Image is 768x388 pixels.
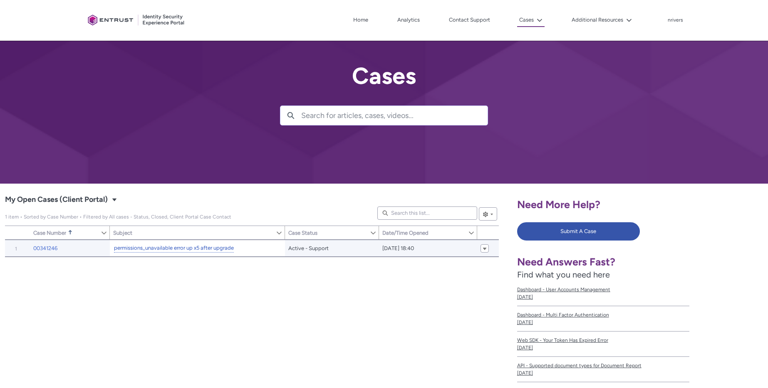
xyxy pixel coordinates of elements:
[33,230,66,236] span: Case Number
[288,244,329,253] span: Active - Support
[570,14,634,26] button: Additional Resources
[668,17,683,23] p: nrivers
[517,311,689,319] span: Dashboard - Multi Factor Authentication
[301,106,488,125] input: Search for articles, cases, videos...
[280,63,488,89] h2: Cases
[517,281,689,306] a: Dashboard - User Accounts Management[DATE]
[110,226,276,239] a: Subject
[5,214,231,220] span: My Open Cases (Client Portal)
[517,270,610,280] span: Find what you need here
[447,14,492,26] a: Contact Support
[351,14,370,26] a: Home
[479,207,497,221] button: List View Controls
[379,226,468,239] a: Date/Time Opened
[5,240,499,257] table: My Open Cases (Client Portal)
[285,226,370,239] a: Case Status
[517,222,640,241] button: Submit A Case
[517,370,533,376] lightning-formatted-date-time: [DATE]
[382,244,414,253] span: [DATE] 18:40
[517,306,689,332] a: Dashboard - Multi Factor Authentication[DATE]
[517,198,600,211] span: Need More Help?
[5,193,108,206] span: My Open Cases (Client Portal)
[33,244,57,253] a: 00341246
[517,332,689,357] a: Web SDK - Your Token Has Expired Error[DATE]
[517,345,533,351] lightning-formatted-date-time: [DATE]
[517,255,689,268] h1: Need Answers Fast?
[517,286,689,293] span: Dashboard - User Accounts Management
[517,336,689,344] span: Web SDK - Your Token Has Expired Error
[517,14,545,27] button: Cases
[517,362,689,369] span: API - Supported document types for Document Report
[395,14,422,26] a: Analytics, opens in new tab
[517,319,533,325] lightning-formatted-date-time: [DATE]
[114,244,234,253] a: permissions_unavailable error up x5 after upgrade
[377,206,477,220] input: Search this list...
[280,106,301,125] button: Search
[667,15,684,24] button: User Profile nrivers
[109,194,119,204] button: Select a List View: Cases
[517,294,533,300] lightning-formatted-date-time: [DATE]
[30,226,101,239] a: Case Number
[517,357,689,382] a: API - Supported document types for Document Report[DATE]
